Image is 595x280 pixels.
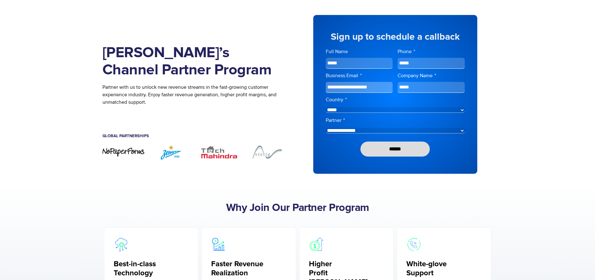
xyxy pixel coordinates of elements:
[398,48,465,55] label: Phone
[406,260,482,278] h5: White-glove Support
[326,117,465,124] label: Partner
[102,147,144,157] div: 1 / 7
[102,83,288,106] p: Partner with us to unlock new revenue streams in the fast-growing customer experience industry. E...
[102,44,288,79] h1: [PERSON_NAME]’s Channel Partner Program
[102,147,144,157] img: nopaperforms
[198,144,240,160] div: 3 / 7
[246,144,288,160] div: 4 / 7
[326,32,465,42] h5: Sign up to schedule a callback
[150,144,192,160] div: 2 / 7
[198,144,240,160] img: TechMahindra
[114,260,189,278] h5: Best-in-class Technology
[398,72,465,79] label: Company Name
[326,96,465,103] label: Country
[102,134,288,138] h5: Global Partnerships
[150,144,192,160] img: ZENIT
[326,48,393,55] label: Full Name
[246,144,288,160] img: Stetig
[211,260,286,278] h5: Faster Revenue Realization
[102,202,493,214] h2: Why Join Our Partner Program
[326,72,393,79] label: Business Email
[102,144,288,160] div: Image Carousel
